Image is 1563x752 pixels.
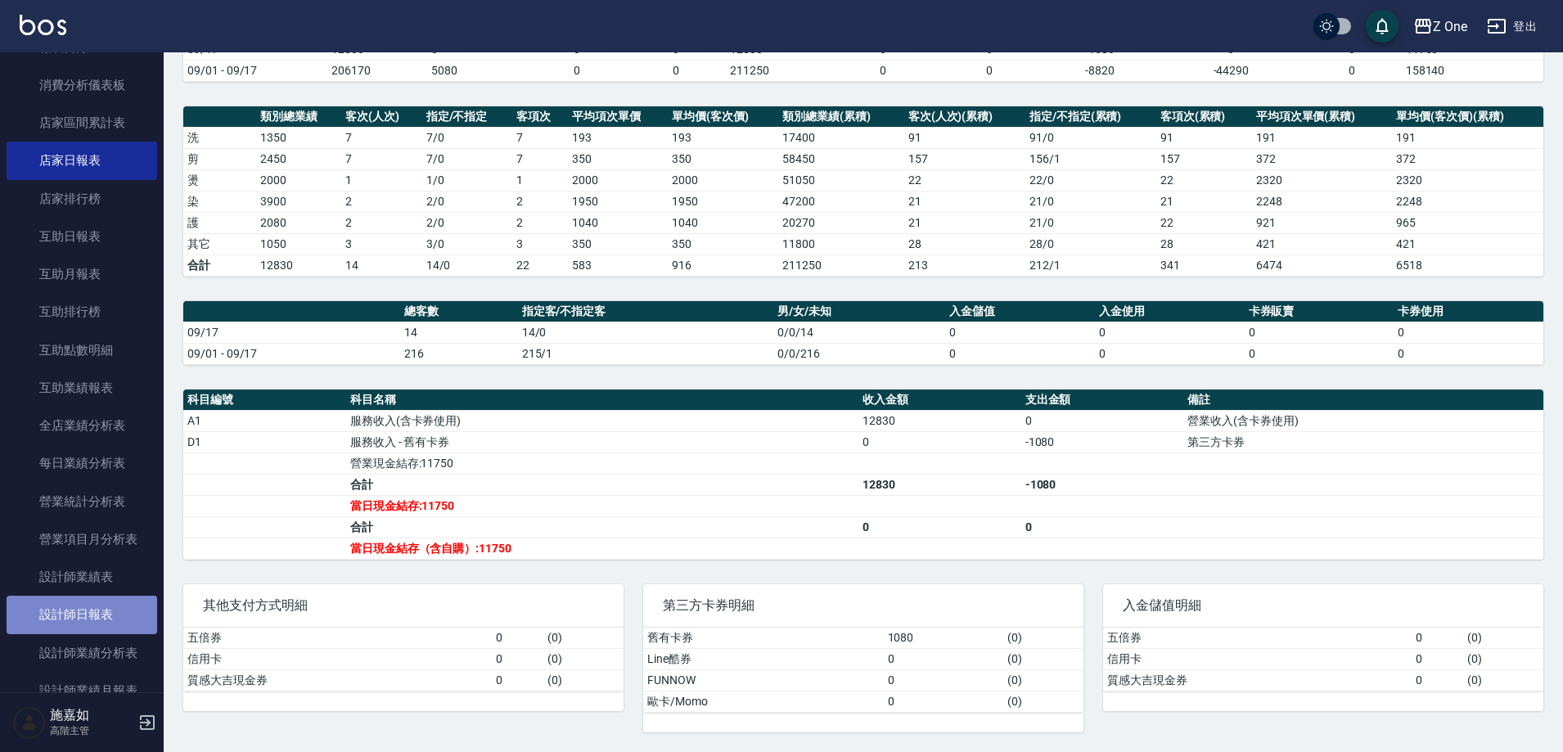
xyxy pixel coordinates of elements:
td: Line酷券 [643,648,884,669]
td: 合計 [183,254,256,276]
td: 0 [1302,60,1402,81]
a: 設計師業績月報表 [7,672,157,709]
td: 2000 [256,169,341,191]
td: 0/0/14 [773,322,945,343]
td: -44290 [1160,60,1302,81]
td: 0 [858,431,1021,453]
td: 2000 [668,169,778,191]
td: -1080 [1021,474,1184,495]
td: 1080 [884,628,1004,649]
td: 91 / 0 [1025,127,1156,148]
td: 染 [183,191,256,212]
td: 0 [1394,343,1543,364]
th: 入金儲值 [945,301,1095,322]
td: 14 [341,254,422,276]
td: 14/0 [518,322,774,343]
button: 登出 [1480,11,1543,42]
a: 營業項目月分析表 [7,520,157,558]
th: 類別總業績 [256,106,341,128]
td: 0 [1095,322,1245,343]
th: 總客數 [400,301,518,322]
td: A1 [183,410,346,431]
a: 店家區間累計表 [7,104,157,142]
td: 五倍券 [1103,628,1412,649]
table: a dense table [183,106,1543,277]
th: 平均項次單價 [568,106,668,128]
td: 212/1 [1025,254,1156,276]
td: 3 [341,233,422,254]
td: 22 [1156,212,1252,233]
td: 0 [884,691,1004,712]
td: 合計 [346,474,858,495]
td: -1080 [1021,431,1184,453]
td: 第三方卡券 [1183,431,1543,453]
td: 0 [626,60,726,81]
th: 支出金額 [1021,390,1184,411]
button: save [1366,10,1399,43]
td: 5080 [427,60,527,81]
td: 2320 [1392,169,1543,191]
a: 設計師業績表 [7,558,157,596]
td: 350 [668,233,778,254]
td: 51050 [778,169,903,191]
td: 583 [568,254,668,276]
a: 互助排行榜 [7,293,157,331]
td: 6474 [1252,254,1393,276]
td: 21 / 0 [1025,191,1156,212]
td: ( 0 ) [543,648,624,669]
td: 0 [1245,322,1394,343]
td: 206170 [327,60,427,81]
td: 1350 [256,127,341,148]
td: ( 0 ) [1463,628,1543,649]
td: ( 0 ) [1003,691,1083,712]
td: 14 [400,322,518,343]
td: 91 [1156,127,1252,148]
table: a dense table [183,628,624,691]
a: 設計師日報表 [7,596,157,633]
td: 1040 [568,212,668,233]
td: 47200 [778,191,903,212]
td: 歐卡/Momo [643,691,884,712]
td: 1950 [668,191,778,212]
td: 營業現金結存:11750 [346,453,858,474]
td: 1 [512,169,568,191]
td: ( 0 ) [1463,648,1543,669]
td: 22 [1156,169,1252,191]
a: 互助業績報表 [7,369,157,407]
button: Z One [1407,10,1474,43]
td: 21 [1156,191,1252,212]
td: 921 [1252,212,1393,233]
td: 193 [668,127,778,148]
td: ( 0 ) [1003,628,1083,649]
td: 2 / 0 [422,191,513,212]
td: 0 [1021,410,1184,431]
td: 11800 [778,233,903,254]
h5: 施嘉如 [50,707,133,723]
td: 28 / 0 [1025,233,1156,254]
td: 0 [1021,516,1184,538]
td: 6518 [1392,254,1543,276]
th: 男/女/未知 [773,301,945,322]
td: 0 [1394,322,1543,343]
td: 22 / 0 [1025,169,1156,191]
td: 0 [1245,343,1394,364]
td: 信用卡 [183,648,492,669]
td: ( 0 ) [543,628,624,649]
td: 211250 [778,254,903,276]
th: 指定客/不指定客 [518,301,774,322]
td: 7 [341,148,422,169]
th: 入金使用 [1095,301,1245,322]
th: 收入金額 [858,390,1021,411]
td: 7 [512,127,568,148]
td: ( 0 ) [1003,669,1083,691]
td: 2000 [568,169,668,191]
td: 22 [904,169,1025,191]
td: 216 [400,343,518,364]
td: ( 0 ) [543,669,624,691]
td: 3 / 0 [422,233,513,254]
th: 指定/不指定(累積) [1025,106,1156,128]
table: a dense table [1103,628,1543,691]
td: 17400 [778,127,903,148]
th: 客項次 [512,106,568,128]
td: 28 [1156,233,1252,254]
